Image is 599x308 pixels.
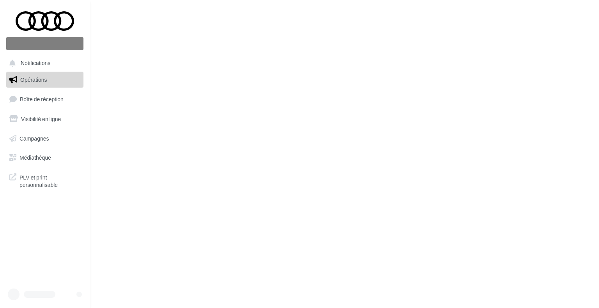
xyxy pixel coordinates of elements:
span: Notifications [21,60,50,67]
a: Boîte de réception [5,91,85,107]
span: PLV et print personnalisable [19,172,80,189]
span: Campagnes [19,135,49,141]
a: Médiathèque [5,150,85,166]
a: PLV et print personnalisable [5,169,85,192]
a: Visibilité en ligne [5,111,85,127]
a: Campagnes [5,130,85,147]
span: Opérations [20,76,47,83]
span: Visibilité en ligne [21,116,61,122]
a: Opérations [5,72,85,88]
span: Boîte de réception [20,96,64,102]
span: Médiathèque [19,154,51,161]
div: Nouvelle campagne [6,37,83,50]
